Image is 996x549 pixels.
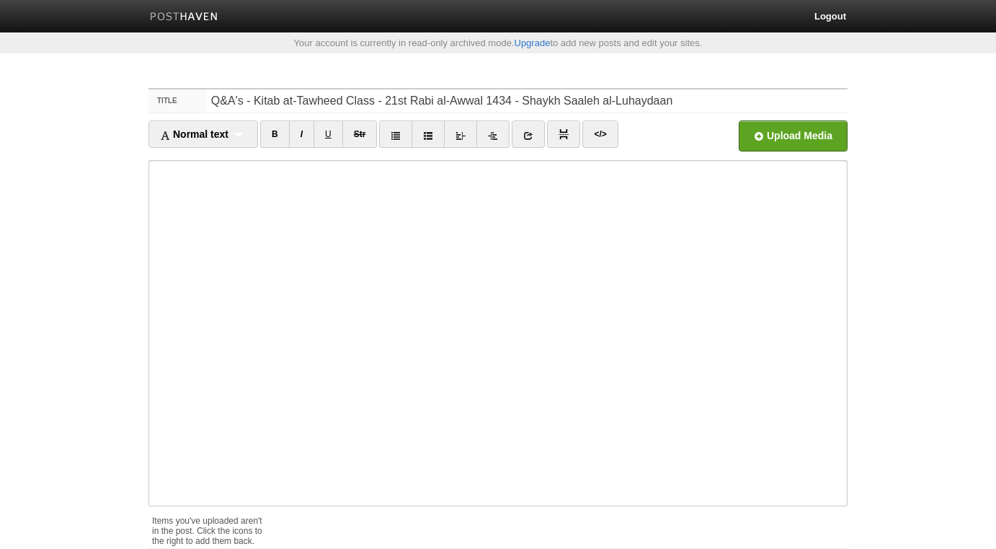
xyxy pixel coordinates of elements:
img: Posthaven-bar [150,12,218,23]
a: B [260,120,290,148]
del: Str [354,129,366,139]
a: I [289,120,314,148]
span: Normal text [160,128,228,140]
a: </> [582,120,618,148]
a: U [314,120,343,148]
label: Title [148,89,207,113]
div: Items you've uploaded aren't in the post. Click the icons to the right to add them back. [152,509,268,546]
img: pagebreak-icon.png [559,129,569,139]
div: Your account is currently in read-only archived mode. to add new posts and edit your sites. [138,38,858,48]
a: Str [342,120,378,148]
a: Upgrade [515,38,551,48]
